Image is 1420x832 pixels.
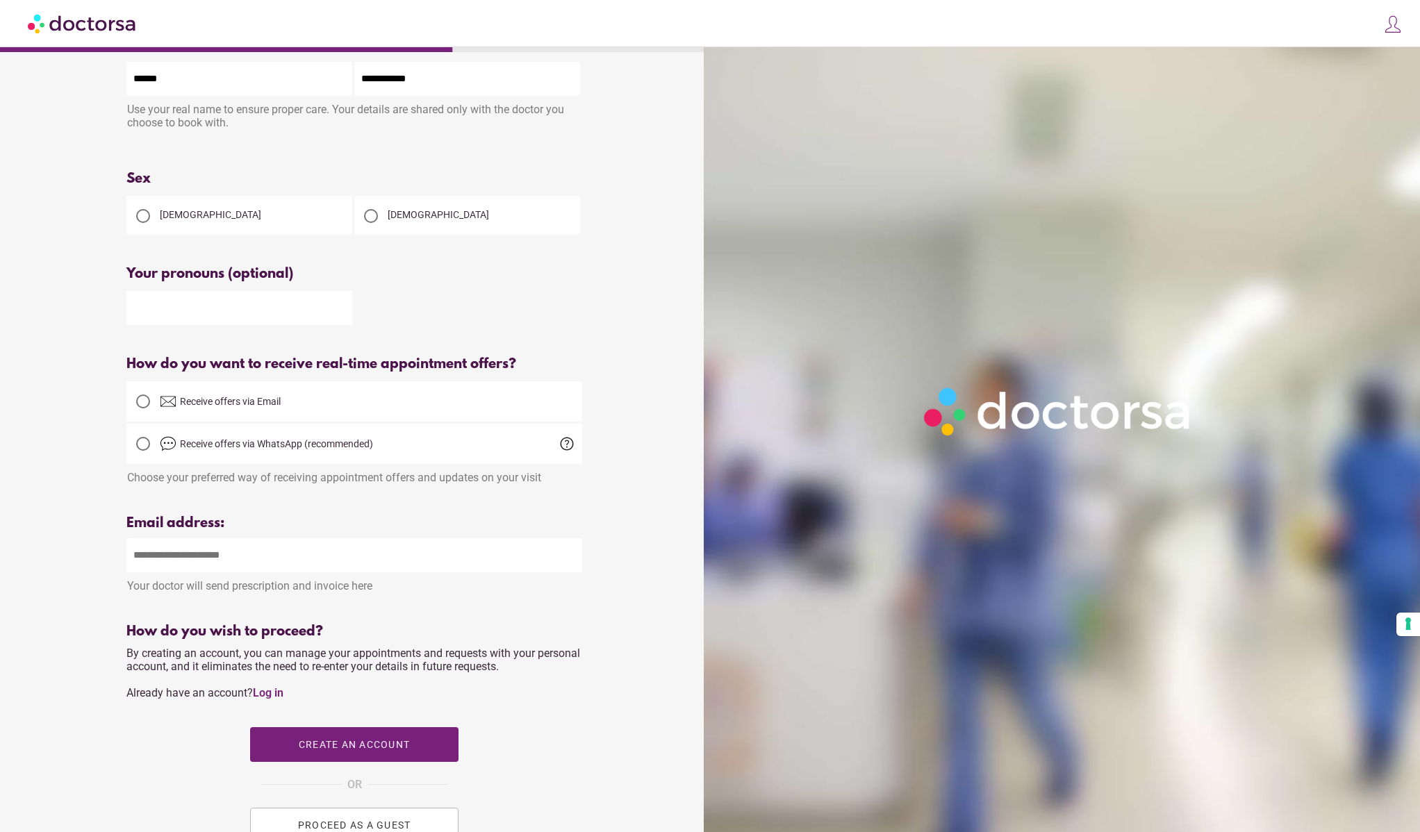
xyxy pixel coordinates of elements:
[126,356,582,372] div: How do you want to receive real-time appointment offers?
[160,435,176,452] img: chat
[126,266,582,282] div: Your pronouns (optional)
[388,209,489,220] span: [DEMOGRAPHIC_DATA]
[126,624,582,640] div: How do you wish to proceed?
[299,739,410,750] span: Create an account
[126,464,582,484] div: Choose your preferred way of receiving appointment offers and updates on your visit
[347,776,362,794] span: OR
[126,96,582,140] div: Use your real name to ensure proper care. Your details are shared only with the doctor you choose...
[126,515,582,531] div: Email address:
[160,209,261,220] span: [DEMOGRAPHIC_DATA]
[298,819,411,831] span: PROCEED AS A GUEST
[1396,613,1420,636] button: Your consent preferences for tracking technologies
[180,438,373,449] span: Receive offers via WhatsApp (recommended)
[180,396,281,407] span: Receive offers via Email
[253,686,283,699] a: Log in
[126,647,580,699] span: By creating an account, you can manage your appointments and requests with your personal account,...
[916,380,1200,443] img: Logo-Doctorsa-trans-White-partial-flat.png
[559,435,575,452] span: help
[250,727,459,762] button: Create an account
[126,171,582,187] div: Sex
[160,393,176,410] img: email
[28,8,138,39] img: Doctorsa.com
[126,572,582,592] div: Your doctor will send prescription and invoice here
[1383,15,1403,34] img: icons8-customer-100.png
